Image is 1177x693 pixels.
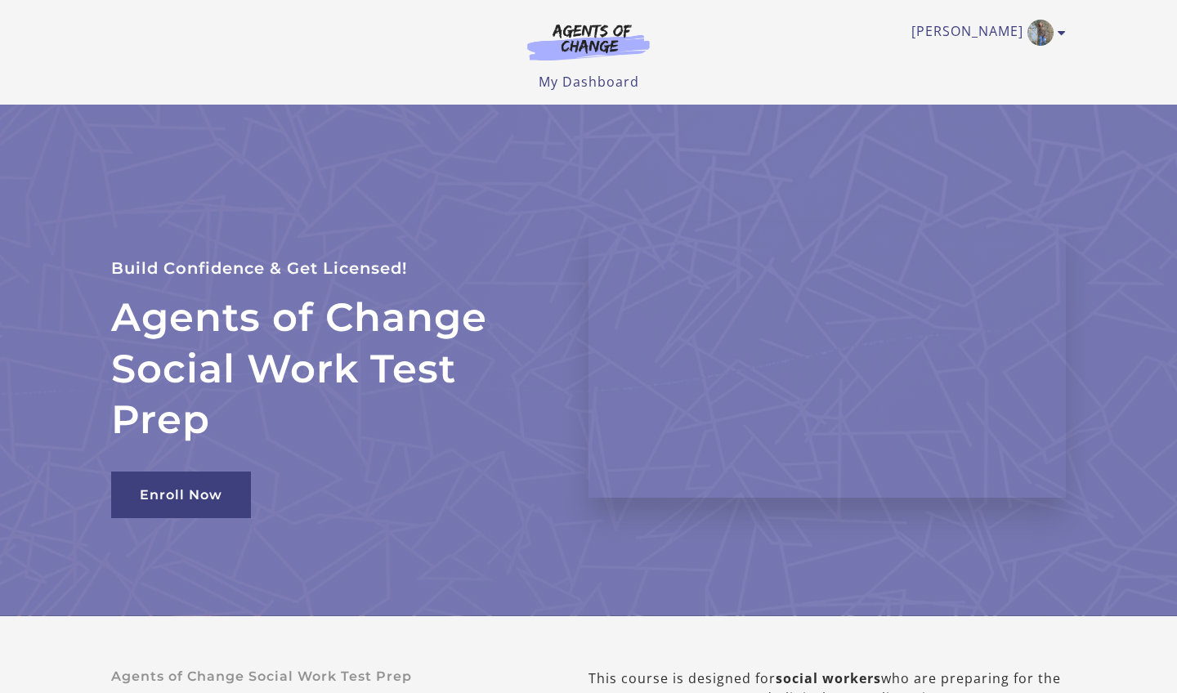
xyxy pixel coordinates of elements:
b: social workers [776,669,881,687]
img: Agents of Change Logo [510,23,667,60]
a: My Dashboard [539,73,639,91]
p: Agents of Change Social Work Test Prep [111,668,536,684]
a: Toggle menu [911,20,1058,46]
p: Build Confidence & Get Licensed! [111,255,549,282]
h2: Agents of Change Social Work Test Prep [111,292,549,445]
a: Enroll Now [111,472,251,518]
